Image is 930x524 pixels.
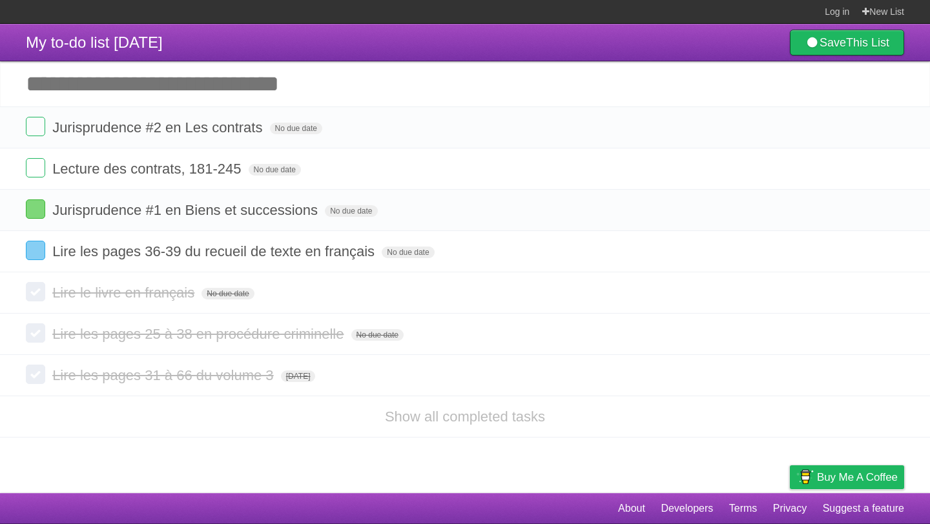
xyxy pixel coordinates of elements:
[26,199,45,219] label: Done
[26,158,45,177] label: Done
[729,496,758,521] a: Terms
[26,282,45,301] label: Done
[52,202,321,218] span: Jurisprudence #1 en Biens et successions
[817,466,898,489] span: Buy me a coffee
[26,365,45,384] label: Done
[270,123,322,134] span: No due date
[325,205,377,217] span: No due date
[26,323,45,343] label: Done
[52,243,378,259] span: Lire les pages 36-39 du recueil de texte en français
[52,161,244,177] span: Lecture des contrats, 181-245
[52,119,265,136] span: Jurisprudence #2 en Les contrats
[52,326,347,342] span: Lire les pages 25 à 38 en procédure criminelle
[385,408,545,425] a: Show all completed tasks
[773,496,807,521] a: Privacy
[201,288,254,299] span: No due date
[281,370,316,382] span: [DATE]
[796,466,814,488] img: Buy me a coffee
[823,496,904,521] a: Suggest a feature
[26,241,45,260] label: Done
[26,117,45,136] label: Done
[790,465,904,489] a: Buy me a coffee
[249,164,301,176] span: No due date
[846,36,889,49] b: This List
[661,496,713,521] a: Developers
[351,329,404,341] span: No due date
[618,496,645,521] a: About
[26,34,163,51] span: My to-do list [DATE]
[382,247,434,258] span: No due date
[52,285,198,301] span: Lire le livre en français
[790,30,904,55] a: SaveThis List
[52,367,276,383] span: Lire les pages 31 à 66 du volume 3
